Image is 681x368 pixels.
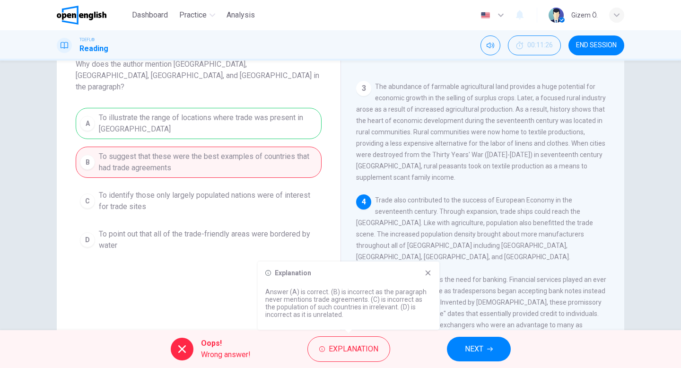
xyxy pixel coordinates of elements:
[76,59,322,93] span: Why does the author mention [GEOGRAPHIC_DATA], [GEOGRAPHIC_DATA], [GEOGRAPHIC_DATA], and [GEOGRAP...
[57,6,106,25] img: OpenEnglish logo
[356,276,607,351] span: An effect of trade was the need for banking. Financial services played an ever increasing role in...
[549,8,564,23] img: Profile picture
[356,196,593,261] span: Trade also contributed to the success of European Economy in the seventeenth century. Through exp...
[201,349,251,360] span: Wrong answer!
[480,35,500,55] div: Mute
[227,9,255,21] span: Analysis
[79,36,95,43] span: TOEFL®
[356,194,371,210] div: 4
[275,269,311,277] h6: Explanation
[132,9,168,21] span: Dashboard
[465,342,483,356] span: NEXT
[527,42,553,49] span: 00:11:26
[576,42,617,49] span: END SESSION
[329,342,378,356] span: Explanation
[265,288,432,318] p: Answer (A) is correct. (B) is incorrect as the paragraph never mentions trade agreements. (C) is ...
[179,9,207,21] span: Practice
[79,43,108,54] h1: Reading
[356,83,606,181] span: The abundance of farmable agricultural land provides a huge potential for economic growth in the ...
[201,338,251,349] span: Oops!
[508,35,561,55] div: Hide
[571,9,598,21] div: Gizem Ö.
[480,12,491,19] img: en
[356,81,371,96] div: 3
